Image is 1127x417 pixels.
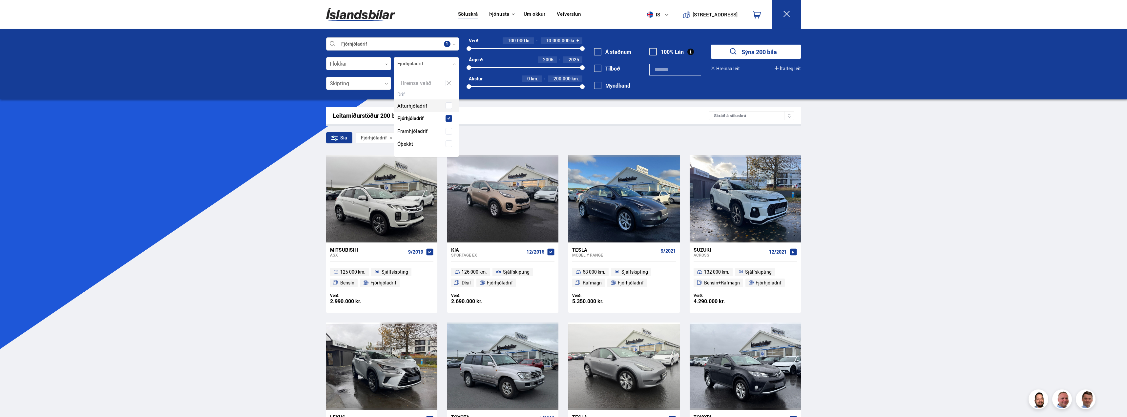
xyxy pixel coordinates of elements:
[361,135,387,140] span: Fjórhjóladrif
[462,279,471,287] span: Dísil
[370,279,396,287] span: Fjórhjóladrif
[644,5,674,24] button: is
[576,38,579,43] span: +
[1030,390,1049,410] img: nhp88E3Fdnt1Opn2.png
[594,83,630,89] label: Myndband
[572,293,624,298] div: Verð:
[330,293,382,298] div: Verð:
[451,293,503,298] div: Verð:
[618,279,644,287] span: Fjórhjóladrif
[469,38,478,43] div: Verð
[553,75,571,82] span: 200.000
[621,268,648,276] span: Sjálfskipting
[489,11,509,17] button: Þjónusta
[394,77,459,90] div: Hreinsa valið
[527,75,530,82] span: 0
[508,37,525,44] span: 100.000
[531,76,538,81] span: km.
[704,279,740,287] span: Bensín+Rafmagn
[594,66,620,72] label: Tilboð
[756,279,782,287] span: Fjórhjóladrif
[330,253,406,257] div: ASX
[5,3,25,22] button: Opna LiveChat spjallviðmót
[451,247,524,253] div: Kia
[524,11,545,18] a: Um okkur
[397,139,413,149] span: Óþekkt
[397,126,428,136] span: Framhjóladrif
[711,45,801,59] button: Sýna 200 bíla
[458,11,478,18] a: Söluskrá
[333,112,709,119] div: Leitarniðurstöður 200 bílar
[572,253,658,257] div: Model Y RANGE
[487,279,513,287] span: Fjórhjóladrif
[543,56,553,63] span: 2005
[527,249,544,255] span: 12/2016
[326,242,437,313] a: Mitsubishi ASX 9/2019 125 000 km. Sjálfskipting Bensín Fjórhjóladrif Verð: 2.990.000 kr.
[462,268,487,276] span: 126 000 km.
[769,249,787,255] span: 12/2021
[330,299,382,304] div: 2.990.000 kr.
[557,11,581,18] a: Vefverslun
[694,247,766,253] div: Suzuki
[711,66,740,71] button: Hreinsa leit
[571,38,575,43] span: kr.
[469,57,483,62] div: Árgerð
[594,49,631,55] label: Á staðnum
[469,76,483,81] div: Akstur
[397,101,427,111] span: Afturhjóladrif
[583,268,605,276] span: 68 000 km.
[694,293,745,298] div: Verð:
[572,76,579,81] span: km.
[326,4,395,25] img: G0Ugv5HjCgRt.svg
[568,242,679,313] a: Tesla Model Y RANGE 9/2021 68 000 km. Sjálfskipting Rafmagn Fjórhjóladrif Verð: 5.350.000 kr.
[447,242,558,313] a: Kia Sportage EX 12/2016 126 000 km. Sjálfskipting Dísil Fjórhjóladrif Verð: 2.690.000 kr.
[695,12,735,17] button: [STREET_ADDRESS]
[572,247,658,253] div: Tesla
[704,268,729,276] span: 132 000 km.
[546,37,570,44] span: 10.000.000
[340,279,354,287] span: Bensín
[397,114,424,123] span: Fjórhjóladrif
[644,11,661,18] span: is
[690,242,801,313] a: Suzuki Across 12/2021 132 000 km. Sjálfskipting Bensín+Rafmagn Fjórhjóladrif Verð: 4.290.000 kr.
[326,132,352,143] div: Sía
[661,248,676,254] span: 9/2021
[451,253,524,257] div: Sportage EX
[572,299,624,304] div: 5.350.000 kr.
[694,253,766,257] div: Across
[745,268,772,276] span: Sjálfskipting
[340,268,365,276] span: 125 000 km.
[1077,390,1096,410] img: FbJEzSuNWCJXmdc-.webp
[649,49,684,55] label: 100% Lán
[526,38,531,43] span: kr.
[647,11,653,18] img: svg+xml;base64,PHN2ZyB4bWxucz0iaHR0cDovL3d3dy53My5vcmcvMjAwMC9zdmciIHdpZHRoPSI1MTIiIGhlaWdodD0iNT...
[1053,390,1073,410] img: siFngHWaQ9KaOqBr.png
[330,247,406,253] div: Mitsubishi
[382,268,408,276] span: Sjálfskipting
[569,56,579,63] span: 2025
[709,111,794,120] div: Skráð á söluskrá
[678,5,741,24] a: [STREET_ADDRESS]
[408,249,423,255] span: 9/2019
[694,299,745,304] div: 4.290.000 kr.
[451,299,503,304] div: 2.690.000 kr.
[503,268,530,276] span: Sjálfskipting
[775,66,801,71] button: Ítarleg leit
[583,279,602,287] span: Rafmagn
